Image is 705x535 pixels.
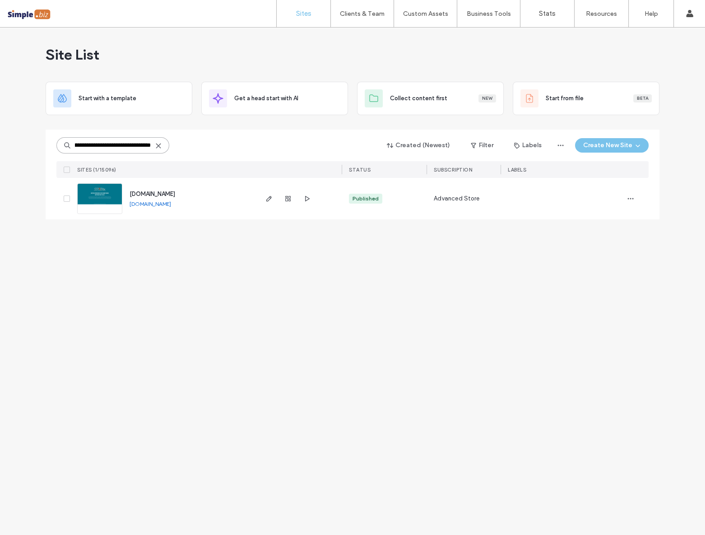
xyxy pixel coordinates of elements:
[462,138,502,153] button: Filter
[539,9,556,18] label: Stats
[546,94,584,103] span: Start from file
[201,82,348,115] div: Get a head start with AI
[46,46,99,64] span: Site List
[586,10,617,18] label: Resources
[77,167,116,173] span: SITES (1/15096)
[508,167,526,173] span: LABELS
[352,195,379,203] div: Published
[296,9,311,18] label: Sites
[130,191,175,197] a: [DOMAIN_NAME]
[349,167,371,173] span: STATUS
[379,138,458,153] button: Created (Newest)
[390,94,447,103] span: Collect content first
[467,10,511,18] label: Business Tools
[645,10,658,18] label: Help
[478,94,496,102] div: New
[340,10,385,18] label: Clients & Team
[633,94,652,102] div: Beta
[357,82,504,115] div: Collect content firstNew
[20,6,39,14] span: Help
[575,138,649,153] button: Create New Site
[46,82,192,115] div: Start with a template
[130,200,171,207] a: [DOMAIN_NAME]
[506,138,550,153] button: Labels
[234,94,298,103] span: Get a head start with AI
[79,94,136,103] span: Start with a template
[513,82,659,115] div: Start from fileBeta
[403,10,448,18] label: Custom Assets
[434,167,472,173] span: SUBSCRIPTION
[434,194,479,203] span: Advanced Store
